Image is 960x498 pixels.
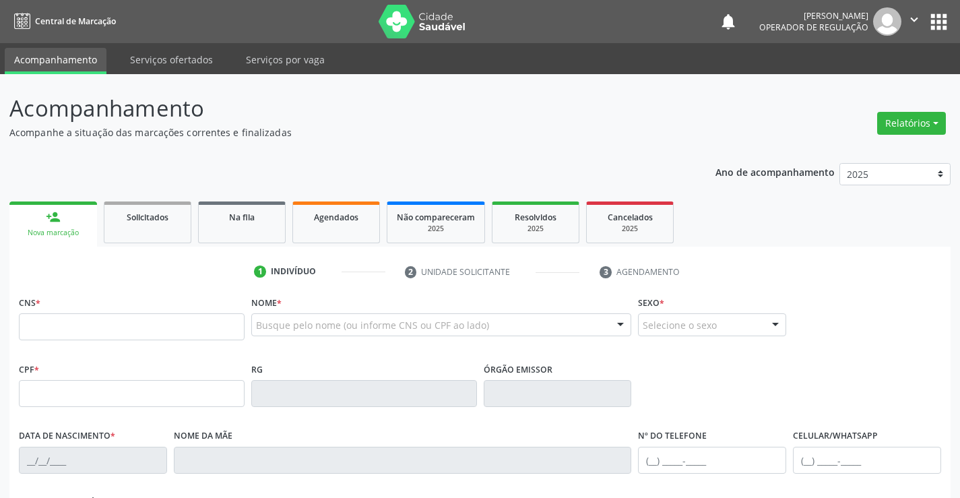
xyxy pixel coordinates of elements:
div: 2025 [397,224,475,234]
div: Indivíduo [271,266,316,278]
span: Central de Marcação [35,15,116,27]
label: Celular/WhatsApp [793,426,878,447]
span: Busque pelo nome (ou informe CNS ou CPF ao lado) [256,318,489,332]
label: Nº do Telefone [638,426,707,447]
button: Relatórios [877,112,946,135]
a: Serviços ofertados [121,48,222,71]
div: 2025 [596,224,664,234]
div: person_add [46,210,61,224]
a: Acompanhamento [5,48,106,74]
p: Ano de acompanhamento [715,163,835,180]
button:  [901,7,927,36]
span: Na fila [229,212,255,223]
button: apps [927,10,951,34]
span: Cancelados [608,212,653,223]
label: Nome [251,292,282,313]
a: Serviços por vaga [236,48,334,71]
div: [PERSON_NAME] [759,10,868,22]
p: Acompanhe a situação das marcações correntes e finalizadas [9,125,668,139]
label: Nome da mãe [174,426,232,447]
p: Acompanhamento [9,92,668,125]
input: __/__/____ [19,447,167,474]
span: Resolvidos [515,212,556,223]
button: notifications [719,12,738,31]
span: Solicitados [127,212,168,223]
span: Selecione o sexo [643,318,717,332]
div: 1 [254,266,266,278]
i:  [907,12,922,27]
label: Data de nascimento [19,426,115,447]
div: Nova marcação [19,228,88,238]
label: CNS [19,292,40,313]
span: Operador de regulação [759,22,868,33]
input: (__) _____-_____ [638,447,786,474]
input: (__) _____-_____ [793,447,941,474]
span: Não compareceram [397,212,475,223]
a: Central de Marcação [9,10,116,32]
div: 2025 [502,224,569,234]
img: img [873,7,901,36]
label: Órgão emissor [484,359,552,380]
span: Agendados [314,212,358,223]
label: CPF [19,359,39,380]
label: RG [251,359,263,380]
label: Sexo [638,292,664,313]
